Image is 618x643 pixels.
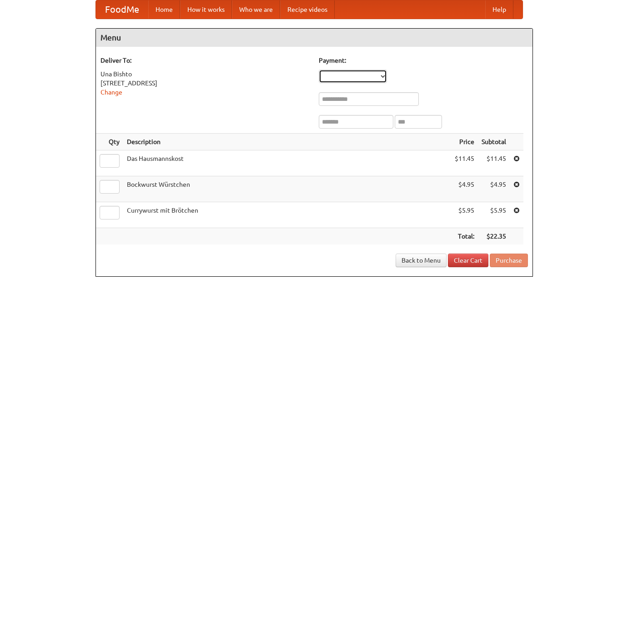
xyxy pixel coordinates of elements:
h5: Deliver To: [100,56,310,65]
th: Price [451,134,478,150]
a: Help [485,0,513,19]
td: $4.95 [478,176,510,202]
a: Home [148,0,180,19]
button: Purchase [490,254,528,267]
div: [STREET_ADDRESS] [100,79,310,88]
td: Currywurst mit Brötchen [123,202,451,228]
h5: Payment: [319,56,528,65]
h4: Menu [96,29,533,47]
td: Das Hausmannskost [123,150,451,176]
td: $11.45 [451,150,478,176]
a: FoodMe [96,0,148,19]
th: Total: [451,228,478,245]
th: Subtotal [478,134,510,150]
a: Back to Menu [396,254,447,267]
a: Recipe videos [280,0,335,19]
th: Qty [96,134,123,150]
div: Una Bishto [100,70,310,79]
td: Bockwurst Würstchen [123,176,451,202]
th: $22.35 [478,228,510,245]
td: $4.95 [451,176,478,202]
th: Description [123,134,451,150]
td: $5.95 [451,202,478,228]
a: How it works [180,0,232,19]
a: Change [100,89,122,96]
a: Who we are [232,0,280,19]
td: $11.45 [478,150,510,176]
td: $5.95 [478,202,510,228]
a: Clear Cart [448,254,488,267]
